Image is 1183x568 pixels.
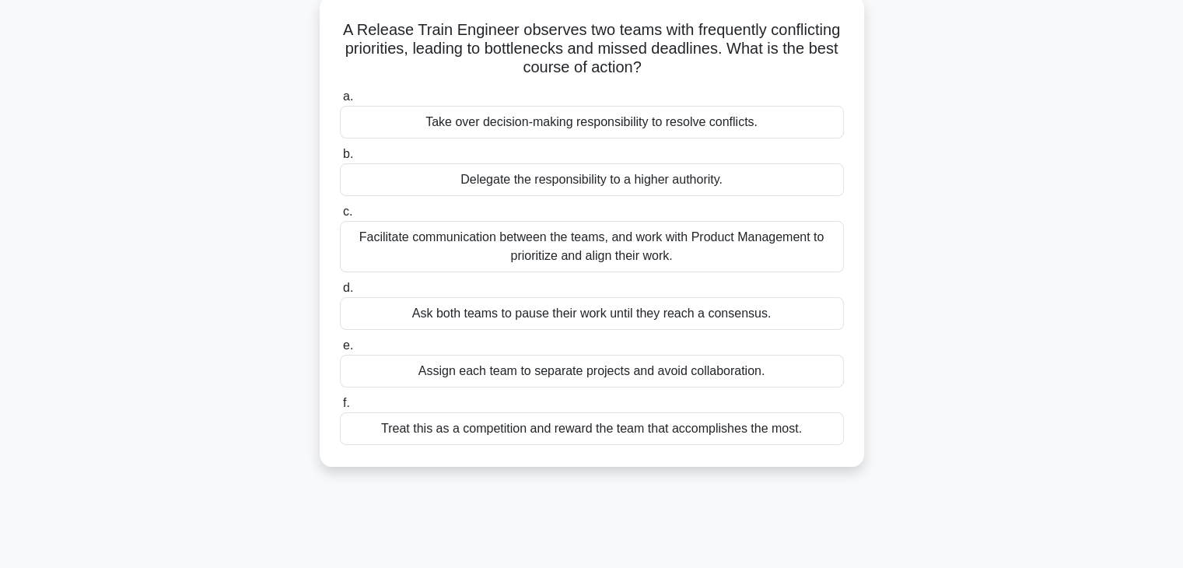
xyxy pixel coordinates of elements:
span: b. [343,147,353,160]
div: Treat this as a competition and reward the team that accomplishes the most. [340,412,844,445]
div: Take over decision-making responsibility to resolve conflicts. [340,106,844,138]
span: a. [343,89,353,103]
h5: A Release Train Engineer observes two teams with frequently conflicting priorities, leading to bo... [338,20,845,78]
div: Assign each team to separate projects and avoid collaboration. [340,355,844,387]
span: e. [343,338,353,352]
span: f. [343,396,350,409]
span: d. [343,281,353,294]
div: Delegate the responsibility to a higher authority. [340,163,844,196]
span: c. [343,205,352,218]
div: Ask both teams to pause their work until they reach a consensus. [340,297,844,330]
div: Facilitate communication between the teams, and work with Product Management to prioritize and al... [340,221,844,272]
